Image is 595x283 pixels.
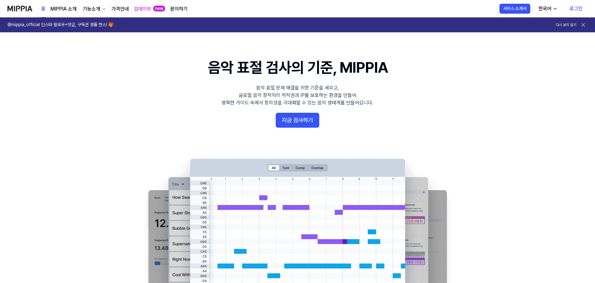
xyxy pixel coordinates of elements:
a: 업데이트 [134,5,151,13]
a: MIPPIA 소개 [50,5,77,13]
a: 문의하기 [170,5,188,13]
div: new [153,6,165,12]
button: 기능소개 [82,5,106,13]
a: 가격안내 [111,5,129,13]
a: 홈 [41,0,45,17]
h1: @mippia_official 인스타 팔로우+댓글, 구독권 경품 찬스! 🎁 [7,22,114,28]
button: 한국어 [533,2,561,15]
div: 한국어 [537,5,553,12]
button: 지금 검사하기 [276,113,319,128]
img: main Image [136,153,459,283]
button: 다시 보지 않기 [556,22,576,28]
h1: 음악 표절 검사의 기준, MIPPIA [208,57,387,78]
button: 서비스 소개서 [499,4,530,14]
div: 음악 표절 문제 해결을 위한 기준을 세우고, 글로벌 음악 창작자의 저작권과 IP를 보호하는 환경을 만들어 명확한 가이드 속에서 창의성을 극대화할 수 있는 음악 생태계를 만들어... [222,84,373,107]
div: 기능소개 [82,5,101,13]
